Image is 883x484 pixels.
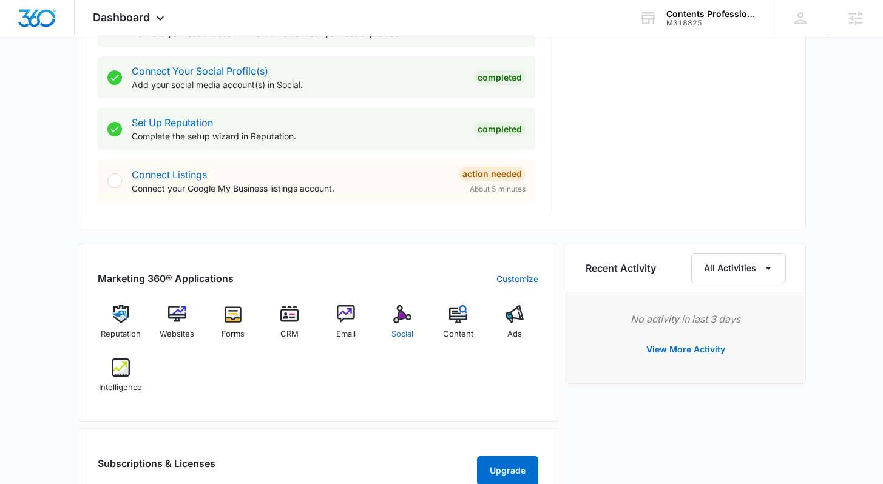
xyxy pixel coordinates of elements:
[470,184,526,195] span: About 5 minutes
[132,182,449,195] p: Connect your Google My Business listings account.
[691,253,786,283] button: All Activities
[93,11,150,24] span: Dashboard
[474,122,526,136] div: Completed
[391,328,413,340] span: Social
[492,305,538,349] a: Ads
[496,272,538,285] a: Customize
[154,305,200,349] a: Websites
[379,305,425,349] a: Social
[666,19,755,27] div: account id
[132,65,268,77] a: Connect Your Social Profile(s)
[210,305,257,349] a: Forms
[98,358,144,402] a: Intelligence
[443,328,473,340] span: Content
[98,456,215,480] h2: Subscriptions & Licenses
[634,335,737,364] button: View More Activity
[132,116,213,129] a: Set Up Reputation
[132,169,207,181] a: Connect Listings
[586,312,786,326] p: No activity in last 3 days
[132,130,464,143] p: Complete the setup wizard in Reputation.
[99,381,142,394] span: Intelligence
[266,305,313,349] a: CRM
[666,9,755,19] div: account name
[507,328,522,340] span: Ads
[474,70,526,85] div: Completed
[323,305,370,349] a: Email
[132,78,464,91] p: Add your social media account(s) in Social.
[98,271,234,286] h2: Marketing 360® Applications
[459,167,526,181] div: Action Needed
[336,328,356,340] span: Email
[160,328,194,340] span: Websites
[435,305,482,349] a: Content
[222,328,245,340] span: Forms
[98,305,144,349] a: Reputation
[280,328,299,340] span: CRM
[586,261,656,275] h6: Recent Activity
[101,328,141,340] span: Reputation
